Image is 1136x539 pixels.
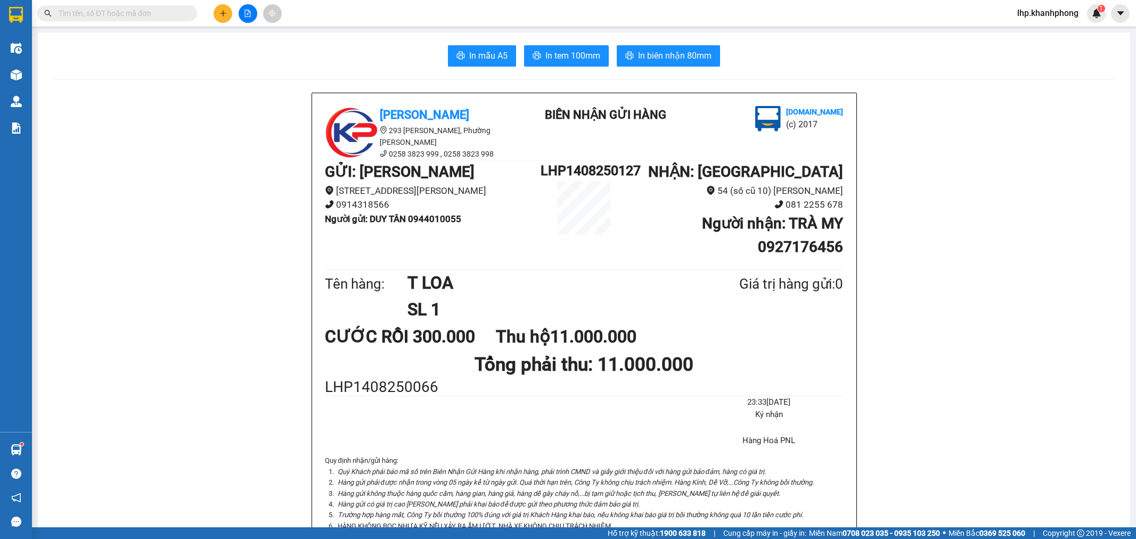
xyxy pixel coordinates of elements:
img: solution-icon [11,123,22,134]
span: plus [219,10,227,17]
b: [DOMAIN_NAME] [786,108,843,116]
span: environment [380,126,387,134]
span: ⚪️ [943,531,946,535]
i: Hàng gửi không thuộc hàng quốc cấm, hàng gian, hàng giả, hàng dễ gây cháy nổ,...bị tạm giữ hoặc t... [338,489,780,497]
li: HÀNG KHÔNG BỌC NHỰA KỸ NẾU XẢY RA ẨM ƯỚT, NHÀ XE KHÔNG CHỊU TRÁCH NHIỆM. [336,521,844,532]
div: Thu hộ 11.000.000 [496,323,667,350]
div: LHP1408250066 [325,379,844,396]
span: file-add [244,10,251,17]
li: Ký nhận [694,409,843,421]
i: Quý Khách phải báo mã số trên Biên Nhận Gửi Hàng khi nhận hàng, phải trình CMND và giấy giới thiệ... [338,468,766,476]
strong: 1900 633 818 [660,529,706,537]
span: environment [706,186,715,195]
img: warehouse-icon [11,43,22,54]
b: Người gửi : DUY TÂN 0944010055 [325,214,461,224]
button: plus [214,4,232,23]
span: printer [533,51,541,61]
span: Miền Nam [809,527,940,539]
i: Trường hợp hàng mất, Công Ty bồi thường 100% đúng với giá trị Khách Hàng khai báo, nếu không khai... [338,511,803,519]
span: printer [625,51,634,61]
strong: 0369 525 060 [979,529,1025,537]
img: logo-vxr [9,7,23,23]
span: phone [774,200,783,209]
img: logo.jpg [325,106,378,159]
b: NHẬN : [GEOGRAPHIC_DATA] [648,163,843,181]
span: | [1033,527,1035,539]
li: Hàng Hoá PNL [694,435,843,447]
span: message [11,517,21,527]
span: aim [268,10,276,17]
li: 0258 3823 999 , 0258 3823 998 [325,148,517,160]
h1: SL 1 [407,296,688,323]
sup: 1 [1098,5,1105,12]
h1: T LOA [407,269,688,296]
span: In biên nhận 80mm [638,49,712,62]
span: notification [11,493,21,503]
span: printer [456,51,465,61]
img: warehouse-icon [11,96,22,107]
button: caret-down [1111,4,1130,23]
img: icon-new-feature [1092,9,1101,18]
span: | [714,527,715,539]
span: caret-down [1116,9,1125,18]
li: 54 (số cũ 10) [PERSON_NAME] [627,184,844,198]
div: CƯỚC RỒI 300.000 [325,323,496,350]
li: 0914318566 [325,198,541,212]
img: logo.jpg [755,106,781,132]
h1: Tổng phải thu: 11.000.000 [325,350,844,379]
button: printerIn biên nhận 80mm [617,45,720,67]
img: warehouse-icon [11,444,22,455]
div: Tên hàng: [325,273,408,295]
li: 293 [PERSON_NAME], Phường [PERSON_NAME] [325,125,517,148]
b: [PERSON_NAME] [380,108,469,121]
span: In tem 100mm [545,49,600,62]
li: 081 2255 678 [627,198,844,212]
b: GỬI : [PERSON_NAME] [325,163,475,181]
li: [STREET_ADDRESS][PERSON_NAME] [325,184,541,198]
button: printerIn tem 100mm [524,45,609,67]
span: Hỗ trợ kỹ thuật: [608,527,706,539]
sup: 1 [20,443,23,446]
span: Cung cấp máy in - giấy in: [723,527,806,539]
div: Giá trị hàng gửi: 0 [688,273,843,295]
span: In mẫu A5 [469,49,508,62]
li: (c) 2017 [786,118,843,131]
button: printerIn mẫu A5 [448,45,516,67]
span: Miền Bắc [949,527,1025,539]
i: Hàng gửi có giá trị cao [PERSON_NAME] phải khai báo để được gửi theo phương thức đảm bảo giá trị. [338,500,640,508]
b: BIÊN NHẬN GỬI HÀNG [545,108,666,121]
button: aim [263,4,282,23]
span: environment [325,186,334,195]
span: 1 [1099,5,1103,12]
span: search [44,10,52,17]
button: file-add [239,4,257,23]
strong: 0708 023 035 - 0935 103 250 [843,529,940,537]
span: lhp.khanhphong [1009,6,1087,20]
span: question-circle [11,469,21,479]
input: Tìm tên, số ĐT hoặc mã đơn [59,7,184,19]
span: copyright [1077,529,1084,537]
span: phone [380,150,387,157]
span: phone [325,200,334,209]
i: Hàng gửi phải được nhận trong vòng 05 ngày kể từ ngày gửi. Quá thời hạn trên, Công Ty không chịu ... [338,478,814,486]
h1: LHP1408250127 [541,160,627,181]
li: 23:33[DATE] [694,396,843,409]
img: warehouse-icon [11,69,22,80]
b: Người nhận : TRÀ MY 0927176456 [702,215,843,256]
